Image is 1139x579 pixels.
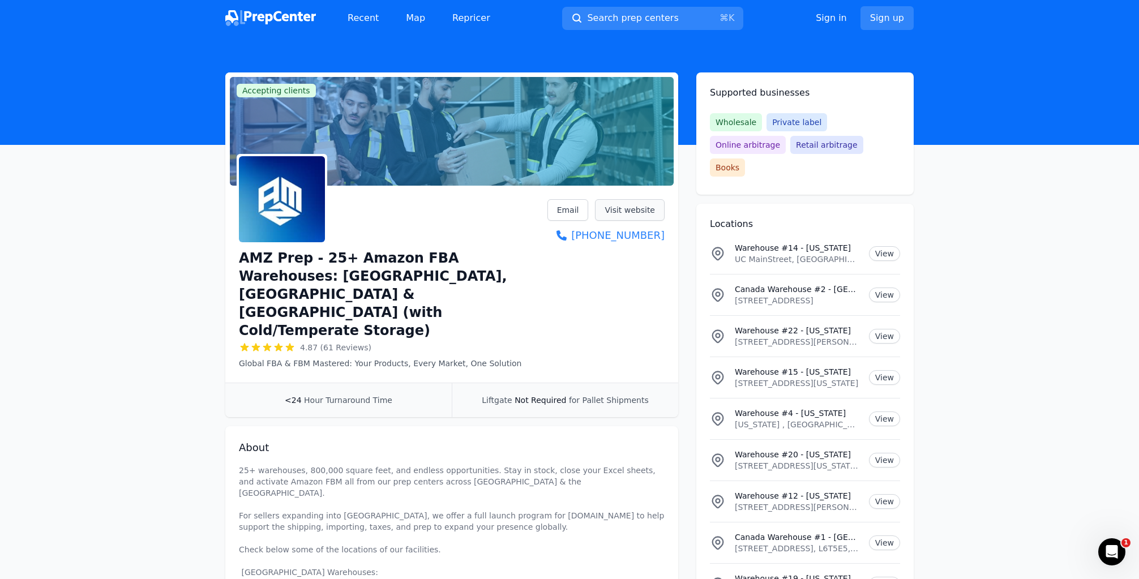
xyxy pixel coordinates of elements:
[237,84,316,97] span: Accepting clients
[397,7,434,29] a: Map
[860,6,914,30] a: Sign up
[569,396,649,405] span: for Pallet Shipments
[443,7,499,29] a: Repricer
[1098,538,1125,565] iframe: Intercom live chat
[869,370,900,385] a: View
[735,531,860,543] p: Canada Warehouse #1 - [GEOGRAPHIC_DATA]
[515,396,566,405] span: Not Required
[869,411,900,426] a: View
[482,396,512,405] span: Liftgate
[225,10,316,26] img: PrepCenter
[869,288,900,302] a: View
[735,419,860,430] p: [US_STATE] , [GEOGRAPHIC_DATA]
[239,249,547,340] h1: AMZ Prep - 25+ Amazon FBA Warehouses: [GEOGRAPHIC_DATA], [GEOGRAPHIC_DATA] & [GEOGRAPHIC_DATA] (w...
[869,246,900,261] a: View
[869,535,900,550] a: View
[816,11,847,25] a: Sign in
[587,11,678,25] span: Search prep centers
[735,242,860,254] p: Warehouse #14 - [US_STATE]
[710,136,786,154] span: Online arbitrage
[710,113,762,131] span: Wholesale
[735,460,860,471] p: [STREET_ADDRESS][US_STATE][US_STATE]
[239,156,325,242] img: AMZ Prep - 25+ Amazon FBA Warehouses: US, Canada & UK (with Cold/Temperate Storage)
[735,449,860,460] p: Warehouse #20 - [US_STATE]
[710,217,900,231] h2: Locations
[239,440,665,456] h2: About
[869,329,900,344] a: View
[735,490,860,501] p: Warehouse #12 - [US_STATE]
[869,494,900,509] a: View
[729,12,735,23] kbd: K
[547,199,589,221] a: Email
[735,501,860,513] p: [STREET_ADDRESS][PERSON_NAME][US_STATE]
[710,86,900,100] h2: Supported businesses
[562,7,743,30] button: Search prep centers⌘K
[735,295,860,306] p: [STREET_ADDRESS]
[285,396,302,405] span: <24
[735,325,860,336] p: Warehouse #22 - [US_STATE]
[239,358,547,369] p: Global FBA & FBM Mastered: Your Products, Every Market, One Solution
[735,543,860,554] p: [STREET_ADDRESS], L6T5E5, [GEOGRAPHIC_DATA]
[790,136,863,154] span: Retail arbitrage
[304,396,392,405] span: Hour Turnaround Time
[710,158,745,177] span: Books
[720,12,729,23] kbd: ⌘
[339,7,388,29] a: Recent
[767,113,827,131] span: Private label
[300,342,371,353] span: 4.87 (61 Reviews)
[595,199,665,221] a: Visit website
[735,336,860,348] p: [STREET_ADDRESS][PERSON_NAME][US_STATE]
[869,453,900,468] a: View
[735,408,860,419] p: Warehouse #4 - [US_STATE]
[735,378,860,389] p: [STREET_ADDRESS][US_STATE]
[735,366,860,378] p: Warehouse #15 - [US_STATE]
[547,228,665,243] a: [PHONE_NUMBER]
[1121,538,1131,547] span: 1
[735,284,860,295] p: Canada Warehouse #2 - [GEOGRAPHIC_DATA]
[735,254,860,265] p: UC MainStreet, [GEOGRAPHIC_DATA], [GEOGRAPHIC_DATA], [US_STATE][GEOGRAPHIC_DATA], [GEOGRAPHIC_DATA]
